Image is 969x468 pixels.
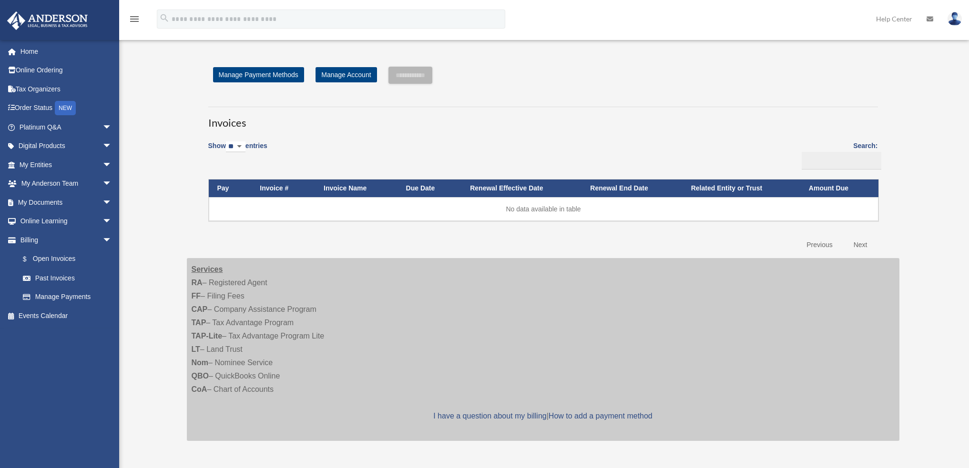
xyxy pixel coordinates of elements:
[192,409,895,423] p: |
[798,140,878,169] label: Search:
[192,372,209,380] strong: QBO
[192,305,208,313] strong: CAP
[102,212,122,231] span: arrow_drop_down
[7,99,126,118] a: Order StatusNEW
[102,174,122,194] span: arrow_drop_down
[102,193,122,212] span: arrow_drop_down
[192,332,223,340] strong: TAP-Lite
[7,212,126,231] a: Online Learningarrow_drop_down
[213,67,304,82] a: Manage Payment Methods
[102,230,122,250] span: arrow_drop_down
[802,152,881,170] input: Search:
[209,179,252,197] th: Pay: activate to sort column descending
[251,179,315,197] th: Invoice #: activate to sort column ascending
[192,345,200,353] strong: LT
[7,155,126,174] a: My Entitiesarrow_drop_down
[192,279,203,287] strong: RA
[129,13,140,25] i: menu
[192,265,223,273] strong: Services
[192,358,209,367] strong: Nom
[316,67,377,82] a: Manage Account
[208,140,267,162] label: Show entries
[4,11,91,30] img: Anderson Advisors Platinum Portal
[800,179,878,197] th: Amount Due: activate to sort column ascending
[7,193,126,212] a: My Documentsarrow_drop_down
[683,179,800,197] th: Related Entity or Trust: activate to sort column ascending
[102,137,122,156] span: arrow_drop_down
[208,107,878,130] h3: Invoices
[192,385,207,393] strong: CoA
[7,80,126,99] a: Tax Organizers
[159,13,170,23] i: search
[7,174,126,193] a: My Anderson Teamarrow_drop_down
[7,61,126,80] a: Online Ordering
[102,118,122,137] span: arrow_drop_down
[13,288,122,307] a: Manage Payments
[948,12,962,26] img: User Pic
[581,179,682,197] th: Renewal End Date: activate to sort column ascending
[549,412,653,420] a: How to add a payment method
[129,17,140,25] a: menu
[7,230,122,249] a: Billingarrow_drop_down
[7,42,126,61] a: Home
[315,179,398,197] th: Invoice Name: activate to sort column ascending
[55,101,76,115] div: NEW
[847,235,875,255] a: Next
[192,319,206,327] strong: TAP
[398,179,462,197] th: Due Date: activate to sort column ascending
[7,306,126,325] a: Events Calendar
[209,197,878,221] td: No data available in table
[13,249,117,269] a: $Open Invoices
[7,137,126,156] a: Digital Productsarrow_drop_down
[799,235,839,255] a: Previous
[7,118,126,137] a: Platinum Q&Aarrow_drop_down
[461,179,581,197] th: Renewal Effective Date: activate to sort column ascending
[28,253,33,265] span: $
[102,155,122,175] span: arrow_drop_down
[192,292,201,300] strong: FF
[187,258,899,441] div: – Registered Agent – Filing Fees – Company Assistance Program – Tax Advantage Program – Tax Advan...
[226,141,245,152] select: Showentries
[433,412,546,420] a: I have a question about my billing
[13,269,122,288] a: Past Invoices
